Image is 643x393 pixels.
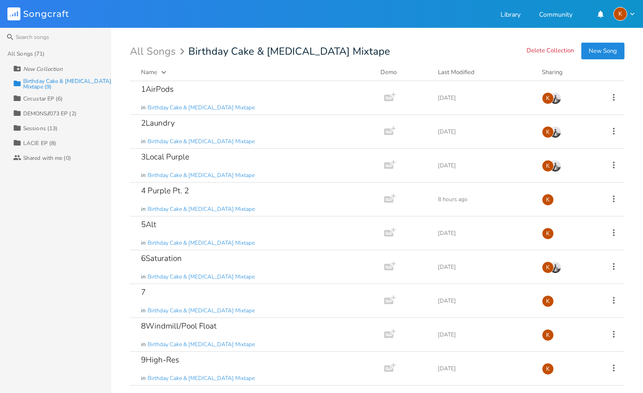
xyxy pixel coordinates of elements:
[148,341,255,349] span: Birthday Cake & [MEDICAL_DATA] Mixtape
[23,140,56,146] div: LACIE EP (8)
[613,7,627,21] div: Kat
[613,7,636,21] button: K
[141,221,156,228] div: 5Alt
[141,205,146,213] span: in
[549,160,561,172] img: Costa Tzoytzoyrakos
[542,194,554,206] div: Kat
[141,356,179,364] div: 9High-Res
[130,47,187,56] div: All Songs
[542,329,554,341] div: Kat
[7,51,45,57] div: All Songs (71)
[438,129,531,134] div: [DATE]
[141,138,146,146] span: in
[148,273,255,281] span: Birthday Cake & [MEDICAL_DATA] Mixtape
[141,254,182,262] div: 6Saturation
[438,264,531,270] div: [DATE]
[141,322,217,330] div: 8Windmill/Pool Float
[23,155,71,161] div: Shared with me (0)
[438,230,531,236] div: [DATE]
[141,104,146,112] span: in
[581,43,624,59] button: New Song
[438,68,475,76] div: Last Modified
[23,66,63,72] div: New Collection
[148,307,255,315] span: Birthday Cake & [MEDICAL_DATA] Mixtape
[188,46,390,57] span: Birthday Cake & [MEDICAL_DATA] Mixtape
[542,92,554,104] div: Kat
[148,205,255,213] span: Birthday Cake & [MEDICAL_DATA] Mixtape
[141,273,146,281] span: in
[542,160,554,172] div: Kat
[141,119,175,127] div: 2Laundry
[527,47,574,55] button: Delete Collection
[438,68,531,77] button: Last Modified
[542,363,554,375] div: Kat
[549,261,561,273] img: Costa Tzoytzoyrakos
[549,92,561,104] img: Costa Tzoytzoyrakos
[141,341,146,349] span: in
[141,85,174,93] div: 1AirPods
[148,171,255,179] span: Birthday Cake & [MEDICAL_DATA] Mixtape
[380,68,427,77] div: Demo
[23,126,58,131] div: Sessions (13)
[148,104,255,112] span: Birthday Cake & [MEDICAL_DATA] Mixtape
[438,163,531,168] div: [DATE]
[148,239,255,247] span: Birthday Cake & [MEDICAL_DATA] Mixtape
[542,68,598,77] div: Sharing
[141,239,146,247] span: in
[141,171,146,179] span: in
[438,95,531,101] div: [DATE]
[141,307,146,315] span: in
[141,187,189,195] div: 4 Purple Pt. 2
[148,374,255,382] span: Birthday Cake & [MEDICAL_DATA] Mixtape
[438,298,531,304] div: [DATE]
[141,153,189,161] div: 3Local Purple
[438,366,531,371] div: [DATE]
[141,288,146,296] div: 7
[23,96,63,101] div: Circustar EP (6)
[438,196,531,202] div: 8 hours ago
[23,78,111,89] div: Birthday Cake & [MEDICAL_DATA] Mixtape (9)
[539,12,572,19] a: Community
[542,228,554,240] div: Kat
[141,68,157,76] div: Name
[23,111,77,116] div: DEMONS//073 EP (2)
[542,126,554,138] div: Kat
[141,374,146,382] span: in
[501,12,521,19] a: Library
[141,68,369,77] button: Name
[148,138,255,146] span: Birthday Cake & [MEDICAL_DATA] Mixtape
[549,126,561,138] img: Costa Tzoytzoyrakos
[542,295,554,307] div: Kat
[542,261,554,273] div: Kat
[438,332,531,337] div: [DATE]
